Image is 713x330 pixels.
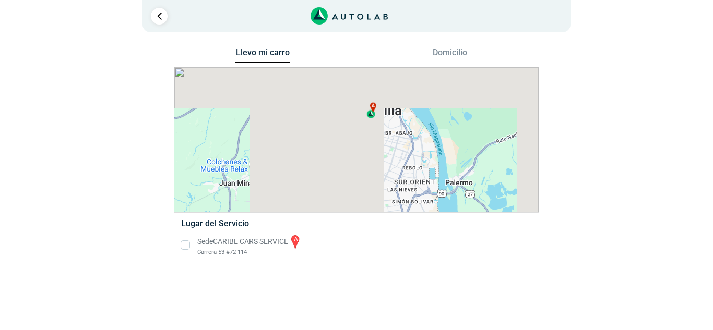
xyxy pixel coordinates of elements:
button: Domicilio [423,47,478,63]
a: Ir al paso anterior [151,8,168,25]
a: Link al sitio de autolab [311,10,388,20]
button: Llevo mi carro [235,47,290,64]
h5: Lugar del Servicio [181,218,531,228]
span: a [372,103,375,110]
